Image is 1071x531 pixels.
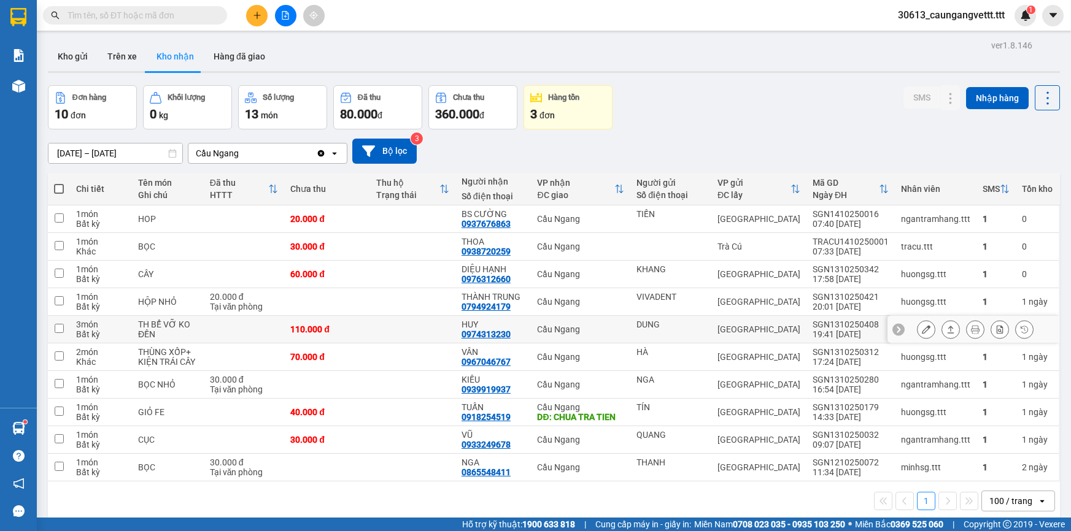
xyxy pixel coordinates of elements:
div: TH BỂ VỠ KO ĐỀN [138,319,198,339]
div: Cầu Ngang [537,402,624,412]
div: VP gửi [717,178,791,188]
div: [GEOGRAPHIC_DATA] [717,297,800,307]
div: SGN1310250342 [813,264,889,274]
div: TÍN [636,402,705,412]
button: aim [303,5,325,26]
div: SGN1310250179 [813,402,889,412]
span: 10 [55,107,68,121]
div: Bất kỳ [76,412,126,422]
img: icon-new-feature [1020,10,1031,21]
div: THANH [636,457,705,467]
div: Người gửi [636,178,705,188]
span: ⚪️ [848,522,852,527]
div: Người nhận [462,177,525,186]
span: Miền Bắc [855,518,943,531]
div: 30.000 đ [290,435,363,445]
div: 0794924179 [462,302,511,311]
div: KIỀU [462,375,525,384]
span: 80.000 [340,107,377,121]
div: 30.000 đ [210,375,279,384]
div: 0 [1022,269,1053,279]
div: ngantramhang.ttt [901,214,970,224]
div: VŨ [462,430,525,440]
div: 0976312660 [462,274,511,284]
button: Số lượng13món [238,85,327,129]
div: [GEOGRAPHIC_DATA] [717,435,800,445]
img: solution-icon [12,49,25,62]
div: Tên món [138,178,198,188]
span: đ [377,110,382,120]
div: THÀNH TRUNG [462,292,525,302]
div: HUY [462,319,525,329]
div: 0937676863 [462,219,511,229]
th: Toggle SortBy [711,173,806,205]
div: HTTT [210,190,269,200]
div: Cầu Ngang [196,147,239,159]
div: Bất kỳ [76,384,126,394]
div: Khối lượng [168,93,205,102]
div: 1 [983,462,1010,472]
div: TRACU1410250001 [813,237,889,246]
div: Cầu Ngang [537,214,624,224]
div: 0933249678 [462,440,511,449]
div: Cầu Ngang [537,380,624,389]
div: 40.000 đ [290,407,363,417]
div: 1 [983,352,1010,362]
div: Cầu Ngang [537,324,624,334]
div: 11:34 [DATE] [813,467,889,477]
button: Đơn hàng10đơn [48,85,137,129]
div: 3 món [76,319,126,329]
span: kg [159,110,168,120]
span: Miền Nam [694,518,845,531]
div: Cầu Ngang [537,462,624,472]
div: ngantramhang.ttt [901,435,970,445]
div: 1 [983,214,1010,224]
div: 1 món [76,457,126,467]
div: Thu hộ [376,178,439,188]
div: QUANG [636,430,705,440]
div: CÂY [138,269,198,279]
button: caret-down [1042,5,1064,26]
svg: Clear value [316,148,326,158]
div: huongsg.ttt [901,269,970,279]
div: 1 [1022,435,1053,445]
div: THÙNG XỐP+ KIỆN TRÁI CÂY [138,347,198,367]
div: tracu.ttt [901,242,970,251]
div: 1 [983,269,1010,279]
div: SGN1410250016 [813,209,889,219]
div: Bất kỳ [76,329,126,339]
span: file-add [281,11,290,20]
span: 0 [150,107,157,121]
div: 1 [1022,297,1053,307]
div: [GEOGRAPHIC_DATA] [717,462,800,472]
div: DUNG [636,319,705,329]
div: 110.000 đ [290,324,363,334]
div: VIVADENT [636,292,705,302]
span: question-circle [13,450,25,462]
div: Đã thu [358,93,381,102]
th: Toggle SortBy [976,173,1016,205]
div: DĐ: CHUA TRA TIEN [537,412,624,422]
span: Cung cấp máy in - giấy in: [595,518,691,531]
div: THOA [462,237,525,246]
div: Đã thu [210,178,269,188]
th: Toggle SortBy [204,173,285,205]
div: huongsg.ttt [901,297,970,307]
sup: 1 [1027,6,1035,14]
button: Trên xe [98,42,147,71]
span: copyright [1003,520,1011,529]
div: DIỆU HẠNH [462,264,525,274]
div: Giao hàng [941,320,960,338]
div: SGN1310250312 [813,347,889,357]
div: 1 [983,297,1010,307]
div: 20.000 đ [210,292,279,302]
div: 0 [1022,242,1053,251]
span: ngày [1029,462,1048,472]
div: SGN1310250408 [813,319,889,329]
div: Ghi chú [138,190,198,200]
div: 1 [1022,352,1053,362]
button: SMS [903,86,940,109]
div: 0 [1022,214,1053,224]
div: Trạng thái [376,190,439,200]
div: 1 món [76,430,126,440]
